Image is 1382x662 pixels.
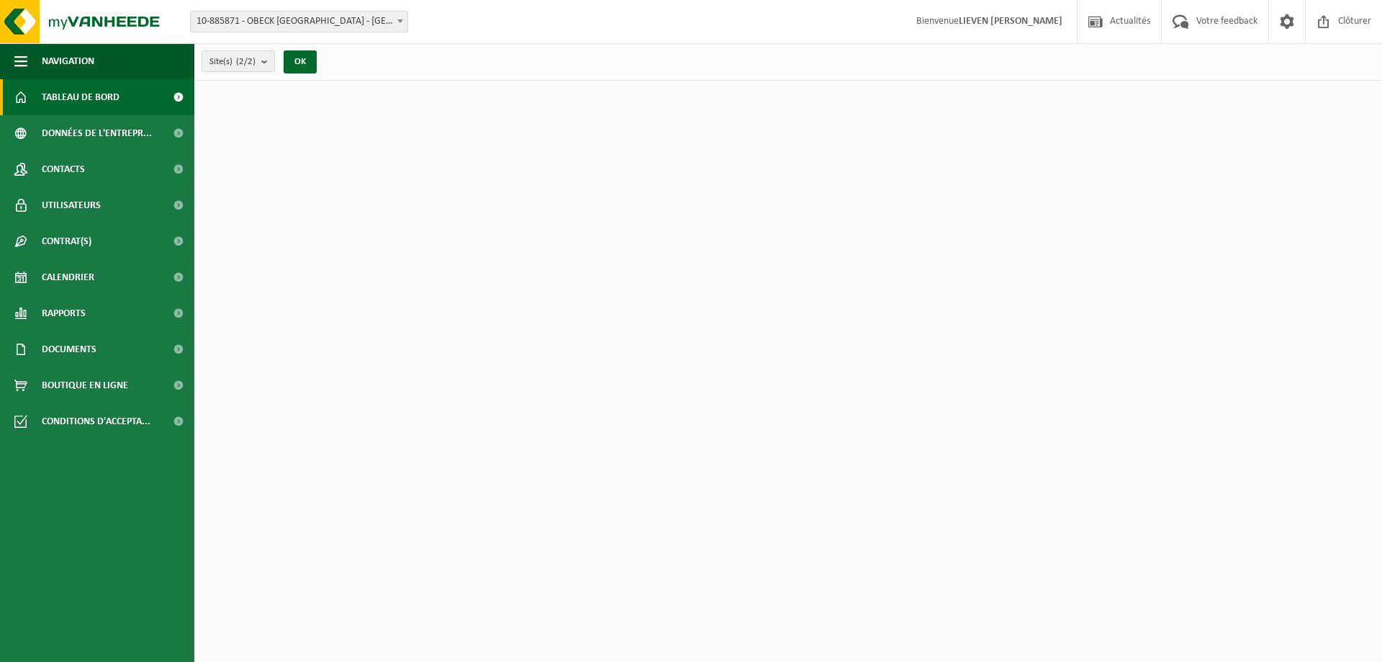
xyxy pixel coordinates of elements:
[42,43,94,79] span: Navigation
[236,57,256,66] count: (2/2)
[42,187,101,223] span: Utilisateurs
[284,50,317,73] button: OK
[42,259,94,295] span: Calendrier
[42,403,150,439] span: Conditions d'accepta...
[42,79,119,115] span: Tableau de bord
[42,295,86,331] span: Rapports
[202,50,275,72] button: Site(s)(2/2)
[959,16,1062,27] strong: LIEVEN [PERSON_NAME]
[190,11,408,32] span: 10-885871 - OBECK BELGIUM - GHISLENGHIEN
[191,12,407,32] span: 10-885871 - OBECK BELGIUM - GHISLENGHIEN
[42,115,152,151] span: Données de l'entrepr...
[42,331,96,367] span: Documents
[42,223,91,259] span: Contrat(s)
[42,151,85,187] span: Contacts
[42,367,128,403] span: Boutique en ligne
[209,51,256,73] span: Site(s)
